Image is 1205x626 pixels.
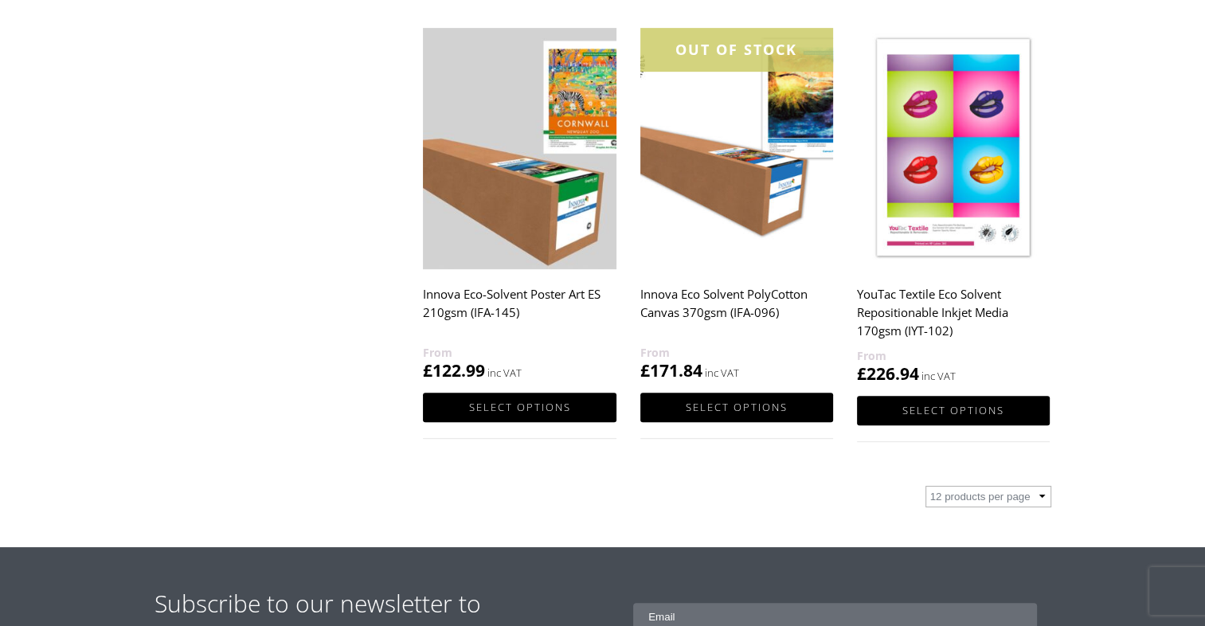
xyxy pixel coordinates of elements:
img: YouTac Textile Eco Solvent Repositionable Inkjet Media 170gsm (IYT-102) [857,28,1050,269]
bdi: 226.94 [857,362,919,385]
a: Select options for “Innova Eco Solvent PolyCotton Canvas 370gsm (IFA-096)” [640,393,833,422]
bdi: 122.99 [423,359,485,381]
div: OUT OF STOCK [640,28,833,72]
span: £ [640,359,650,381]
h2: YouTac Textile Eco Solvent Repositionable Inkjet Media 170gsm (IYT-102) [857,280,1050,346]
a: YouTac Textile Eco Solvent Repositionable Inkjet Media 170gsm (IYT-102) £226.94 [857,28,1050,385]
bdi: 171.84 [640,359,702,381]
h2: Innova Eco Solvent PolyCotton Canvas 370gsm (IFA-096) [640,280,833,343]
a: OUT OF STOCKInnova Eco Solvent PolyCotton Canvas 370gsm (IFA-096) £171.84 [640,28,833,382]
a: Innova Eco-Solvent Poster Art ES 210gsm (IFA-145) £122.99 [423,28,616,382]
img: Innova Eco-Solvent Poster Art ES 210gsm (IFA-145) [423,28,616,269]
span: £ [857,362,867,385]
h2: Innova Eco-Solvent Poster Art ES 210gsm (IFA-145) [423,280,616,343]
a: Select options for “YouTac Textile Eco Solvent Repositionable Inkjet Media 170gsm (IYT-102)” [857,396,1050,425]
span: £ [423,359,432,381]
a: Select options for “Innova Eco-Solvent Poster Art ES 210gsm (IFA-145)” [423,393,616,422]
img: Innova Eco Solvent PolyCotton Canvas 370gsm (IFA-096) [640,28,833,269]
